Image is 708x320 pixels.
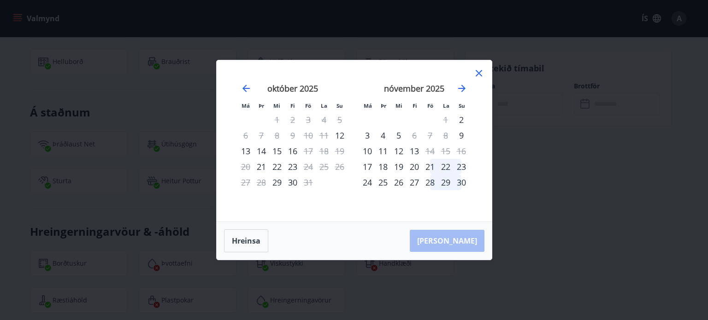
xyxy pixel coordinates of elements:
[269,143,285,159] td: Choose miðvikudagur, 15. október 2025 as your check-in date. It’s available.
[242,102,250,109] small: Má
[285,128,301,143] td: Not available. fimmtudagur, 9. október 2025
[375,159,391,175] div: 18
[238,175,254,190] td: Not available. mánudagur, 27. október 2025
[459,102,465,109] small: Su
[454,112,469,128] td: Choose sunnudagur, 2. nóvember 2025 as your check-in date. It’s available.
[254,175,269,190] td: Not available. þriðjudagur, 28. október 2025
[285,175,301,190] td: Choose fimmtudagur, 30. október 2025 as your check-in date. It’s available.
[360,159,375,175] td: Choose mánudagur, 17. nóvember 2025 as your check-in date. It’s available.
[238,143,254,159] td: Choose mánudagur, 13. október 2025 as your check-in date. It’s available.
[391,175,407,190] td: Choose miðvikudagur, 26. nóvember 2025 as your check-in date. It’s available.
[301,143,316,159] td: Not available. föstudagur, 17. október 2025
[316,128,332,143] td: Not available. laugardagur, 11. október 2025
[241,83,252,94] div: Move backward to switch to the previous month.
[267,83,318,94] strong: október 2025
[375,143,391,159] td: Choose þriðjudagur, 11. nóvember 2025 as your check-in date. It’s available.
[332,128,348,143] div: Aðeins innritun í boði
[254,159,269,175] td: Choose þriðjudagur, 21. október 2025 as your check-in date. It’s available.
[395,102,402,109] small: Mi
[285,175,301,190] div: 30
[422,143,438,159] td: Not available. föstudagur, 14. nóvember 2025
[238,159,254,175] td: Not available. mánudagur, 20. október 2025
[381,102,386,109] small: Þr
[269,175,285,190] td: Choose miðvikudagur, 29. október 2025 as your check-in date. It’s available.
[391,143,407,159] td: Choose miðvikudagur, 12. nóvember 2025 as your check-in date. It’s available.
[364,102,372,109] small: Má
[407,143,422,159] div: 13
[301,128,316,143] td: Not available. föstudagur, 10. október 2025
[269,159,285,175] div: 22
[438,175,454,190] div: 29
[456,83,467,94] div: Move forward to switch to the next month.
[269,112,285,128] td: Not available. miðvikudagur, 1. október 2025
[285,159,301,175] td: Choose fimmtudagur, 23. október 2025 as your check-in date. It’s available.
[316,143,332,159] td: Not available. laugardagur, 18. október 2025
[360,175,375,190] td: Choose mánudagur, 24. nóvember 2025 as your check-in date. It’s available.
[391,175,407,190] div: 26
[332,128,348,143] td: Choose sunnudagur, 12. október 2025 as your check-in date. It’s available.
[454,175,469,190] td: Choose sunnudagur, 30. nóvember 2025 as your check-in date. It’s available.
[238,143,254,159] div: 13
[285,143,301,159] div: 16
[438,143,454,159] td: Not available. laugardagur, 15. nóvember 2025
[391,159,407,175] div: 19
[454,159,469,175] td: Choose sunnudagur, 23. nóvember 2025 as your check-in date. It’s available.
[407,159,422,175] div: 20
[301,112,316,128] td: Not available. föstudagur, 3. október 2025
[375,175,391,190] div: 25
[407,159,422,175] td: Choose fimmtudagur, 20. nóvember 2025 as your check-in date. It’s available.
[269,159,285,175] td: Choose miðvikudagur, 22. október 2025 as your check-in date. It’s available.
[228,71,481,210] div: Calendar
[301,175,316,190] div: Aðeins útritun í boði
[360,175,375,190] div: 24
[254,143,269,159] div: 14
[384,83,444,94] strong: nóvember 2025
[285,112,301,128] td: Not available. fimmtudagur, 2. október 2025
[224,229,268,252] button: Hreinsa
[332,143,348,159] td: Not available. sunnudagur, 19. október 2025
[375,128,391,143] td: Choose þriðjudagur, 4. nóvember 2025 as your check-in date. It’s available.
[254,143,269,159] td: Choose þriðjudagur, 14. október 2025 as your check-in date. It’s available.
[360,159,375,175] div: Aðeins innritun í boði
[360,143,375,159] td: Choose mánudagur, 10. nóvember 2025 as your check-in date. It’s available.
[360,143,375,159] div: 10
[259,102,264,109] small: Þr
[321,102,327,109] small: La
[391,128,407,143] td: Choose miðvikudagur, 5. nóvember 2025 as your check-in date. It’s available.
[290,102,295,109] small: Fi
[375,159,391,175] td: Choose þriðjudagur, 18. nóvember 2025 as your check-in date. It’s available.
[316,159,332,175] td: Not available. laugardagur, 25. október 2025
[375,143,391,159] div: 11
[301,159,316,175] div: Aðeins útritun í boði
[301,175,316,190] td: Not available. föstudagur, 31. október 2025
[360,128,375,143] td: Choose mánudagur, 3. nóvember 2025 as your check-in date. It’s available.
[438,112,454,128] td: Not available. laugardagur, 1. nóvember 2025
[413,102,417,109] small: Fi
[305,102,311,109] small: Fö
[238,128,254,143] td: Not available. mánudagur, 6. október 2025
[391,159,407,175] td: Choose miðvikudagur, 19. nóvember 2025 as your check-in date. It’s available.
[422,159,438,175] td: Choose föstudagur, 21. nóvember 2025 as your check-in date. It’s available.
[454,128,469,143] td: Choose sunnudagur, 9. nóvember 2025 as your check-in date. It’s available.
[438,159,454,175] div: 22
[285,159,301,175] div: 23
[422,128,438,143] td: Not available. föstudagur, 7. nóvember 2025
[301,159,316,175] td: Not available. föstudagur, 24. október 2025
[454,112,469,128] div: Aðeins innritun í boði
[254,128,269,143] td: Not available. þriðjudagur, 7. október 2025
[407,128,422,143] td: Not available. fimmtudagur, 6. nóvember 2025
[407,175,422,190] td: Choose fimmtudagur, 27. nóvember 2025 as your check-in date. It’s available.
[438,175,454,190] td: Choose laugardagur, 29. nóvember 2025 as your check-in date. It’s available.
[285,143,301,159] td: Choose fimmtudagur, 16. október 2025 as your check-in date. It’s available.
[454,128,469,143] div: Aðeins innritun í boði
[443,102,449,109] small: La
[375,175,391,190] td: Choose þriðjudagur, 25. nóvember 2025 as your check-in date. It’s available.
[454,175,469,190] div: 30
[254,159,269,175] div: Aðeins innritun í boði
[454,159,469,175] div: 23
[454,143,469,159] td: Not available. sunnudagur, 16. nóvember 2025
[269,143,285,159] div: 15
[438,128,454,143] td: Not available. laugardagur, 8. nóvember 2025
[407,128,422,143] div: Aðeins útritun í boði
[422,175,438,190] td: Choose föstudagur, 28. nóvember 2025 as your check-in date. It’s available.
